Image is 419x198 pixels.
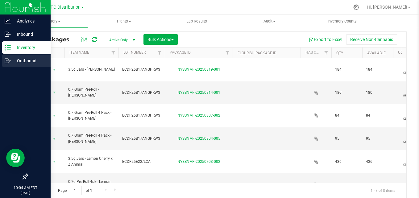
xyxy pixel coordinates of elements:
[367,51,386,55] a: Available
[68,156,115,167] span: 3.5g Jars - Lemon Cherry x Z Animal
[6,149,25,167] iframe: Resource center
[335,67,359,72] span: 184
[335,159,359,165] span: 436
[366,136,389,142] span: 95
[301,47,331,58] th: Has COA
[68,110,115,122] span: 0.7 Gram Pre-Roll 4 Pack - [PERSON_NAME]
[68,67,115,72] span: 3.5g Jars - [PERSON_NAME]
[366,113,389,118] span: 84
[51,180,58,189] span: select
[177,136,220,141] a: NYSBNMF-20250804-005
[122,159,161,165] span: BCDF25E22/LCA
[51,88,58,97] span: select
[51,65,58,74] span: select
[346,34,397,45] button: Receive Non-Cannabis
[177,182,220,187] a: NYSBNMF-20250627-002
[305,34,346,45] button: Export to Excel
[177,113,220,118] a: NYSBNMF-20250807-002
[69,50,89,55] a: Item Name
[5,44,11,51] inline-svg: Inventory
[367,5,407,10] span: Hi, [PERSON_NAME]!
[321,47,331,58] a: Filter
[352,4,360,10] div: Manage settings
[51,111,58,120] span: select
[42,5,81,10] span: SBCTC Distribution
[122,182,161,188] span: BCDF25E22/LCA
[68,87,115,98] span: 0.7 Gram Pre-Roll - [PERSON_NAME]
[5,58,11,64] inline-svg: Outbound
[170,50,191,55] a: Package ID
[366,90,389,96] span: 180
[68,179,115,191] span: 0.7g Pre-Roll 4pk - Lemon Cherry x Z Animal
[335,136,359,142] span: 95
[222,47,233,58] a: Filter
[233,15,306,28] a: Audit
[177,90,220,95] a: NYSBNMF-20250814-001
[336,51,343,55] a: Qty
[51,134,58,143] span: select
[68,133,115,144] span: 0.7 Gram Pre-Roll 4 Pack - [PERSON_NAME]
[366,186,400,195] span: 1 - 8 of 8 items
[108,47,118,58] a: Filter
[233,19,305,24] span: Audit
[366,159,389,165] span: 436
[15,15,88,28] a: Inventory
[5,18,11,24] inline-svg: Analytics
[11,31,48,38] p: Inbound
[123,50,146,55] a: Lot Number
[335,182,359,188] span: 40
[177,67,220,72] a: NYSBNMF-20250819-001
[11,44,48,51] p: Inventory
[143,34,178,45] button: Bulk Actions
[11,17,48,25] p: Analytics
[15,19,88,24] span: Inventory
[155,47,165,58] a: Filter
[32,36,76,43] span: All Packages
[11,57,48,64] p: Outbound
[238,51,276,55] a: Flourish Package ID
[122,113,161,118] span: BCDF25B17ANGPRWS
[319,19,365,24] span: Inventory Counts
[122,90,161,96] span: BCDF25B17ANGPRWS
[178,19,215,24] span: Lab Results
[306,15,379,28] a: Inventory Counts
[147,37,174,42] span: Bulk Actions
[177,159,220,164] a: NYSBNMF-20250703-002
[122,136,161,142] span: BCDF25B17ANGPRWS
[3,191,48,195] p: [DATE]
[5,31,11,37] inline-svg: Inbound
[88,15,160,28] a: Plants
[88,19,160,24] span: Plants
[398,50,406,55] a: UOM
[71,186,82,195] input: 1
[335,90,359,96] span: 180
[122,67,161,72] span: BCDF25B17ANGPRWS
[160,15,233,28] a: Lab Results
[3,185,48,191] p: 10:04 AM EDT
[335,113,359,118] span: 84
[366,67,389,72] span: 184
[51,157,58,166] span: select
[366,182,389,188] span: 40
[53,186,97,195] span: Page of 1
